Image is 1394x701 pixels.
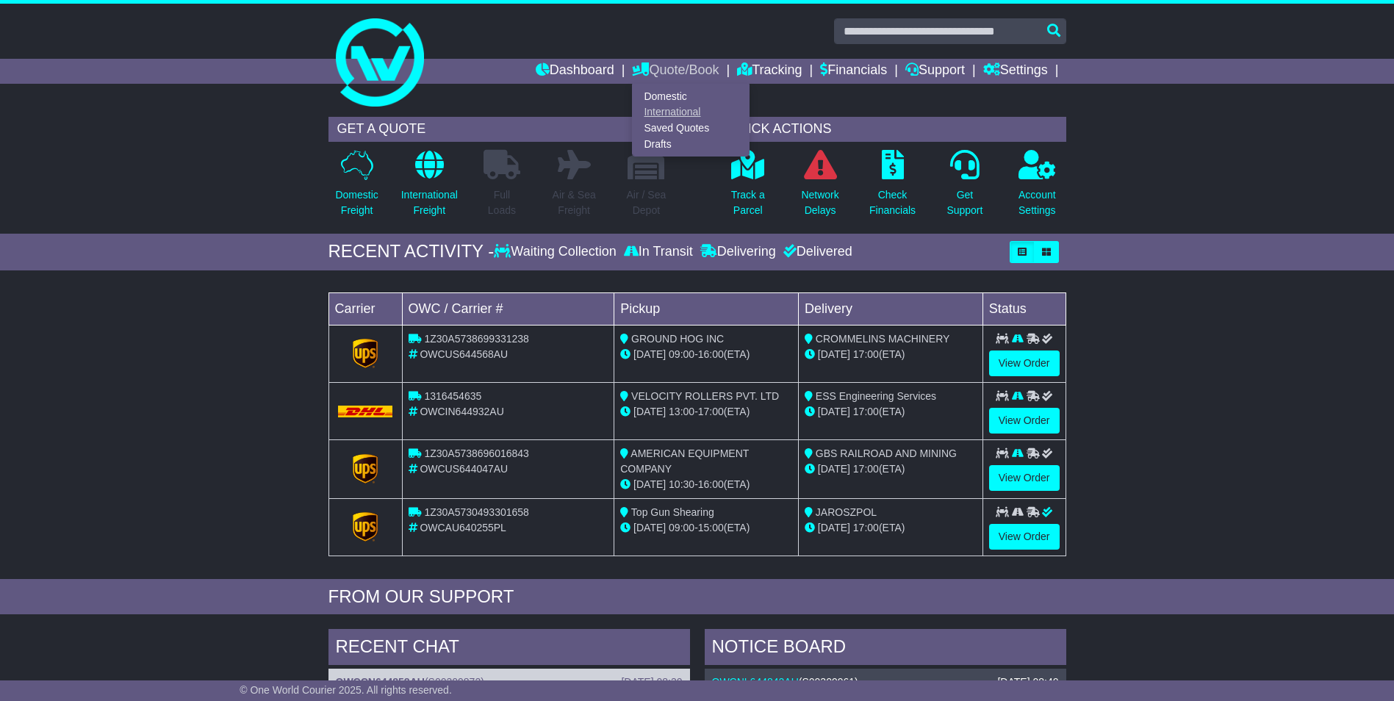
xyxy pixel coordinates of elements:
[698,406,724,417] span: 17:00
[620,447,749,475] span: AMERICAN EQUIPMENT COMPANY
[240,684,452,696] span: © One World Courier 2025. All rights reserved.
[982,292,1066,325] td: Status
[633,522,666,533] span: [DATE]
[1018,187,1056,218] p: Account Settings
[802,676,855,688] span: S00309961
[853,406,879,417] span: 17:00
[1018,149,1057,226] a: AccountSettings
[905,59,965,84] a: Support
[353,339,378,368] img: GetCarrierServiceLogo
[424,447,528,459] span: 1Z30A5738696016843
[633,348,666,360] span: [DATE]
[632,59,719,84] a: Quote/Book
[420,406,503,417] span: OWCIN644932AU
[484,187,520,218] p: Full Loads
[631,390,779,402] span: VELOCITY ROLLERS PVT. LTD
[633,104,749,121] a: International
[424,390,481,402] span: 1316454635
[669,406,694,417] span: 13:00
[869,149,916,226] a: CheckFinancials
[697,244,780,260] div: Delivering
[402,292,614,325] td: OWC / Carrier #
[614,292,799,325] td: Pickup
[989,465,1060,491] a: View Order
[632,84,750,157] div: Quote/Book
[420,522,506,533] span: OWCAU640255PL
[328,241,495,262] div: RECENT ACTIVITY -
[780,244,852,260] div: Delivered
[853,463,879,475] span: 17:00
[353,512,378,542] img: GetCarrierServiceLogo
[627,187,667,218] p: Air / Sea Depot
[669,478,694,490] span: 10:30
[805,404,977,420] div: (ETA)
[816,506,877,518] span: JAROSZPOL
[946,187,982,218] p: Get Support
[737,59,802,84] a: Tracking
[400,149,459,226] a: InternationalFreight
[553,187,596,218] p: Air & Sea Freight
[730,149,766,226] a: Track aParcel
[424,506,528,518] span: 1Z30A5730493301658
[818,463,850,475] span: [DATE]
[818,522,850,533] span: [DATE]
[633,121,749,137] a: Saved Quotes
[620,347,792,362] div: - (ETA)
[719,117,1066,142] div: QUICK ACTIONS
[698,522,724,533] span: 15:00
[336,676,683,689] div: ( )
[353,454,378,483] img: GetCarrierServiceLogo
[669,348,694,360] span: 09:00
[631,506,714,518] span: Top Gun Shearing
[620,244,697,260] div: In Transit
[989,408,1060,434] a: View Order
[805,520,977,536] div: (ETA)
[620,477,792,492] div: - (ETA)
[335,187,378,218] p: Domestic Freight
[731,187,765,218] p: Track a Parcel
[420,463,508,475] span: OWCUS644047AU
[805,347,977,362] div: (ETA)
[698,348,724,360] span: 16:00
[336,676,425,688] a: OWCCN644858AU
[401,187,458,218] p: International Freight
[800,149,839,226] a: NetworkDelays
[633,406,666,417] span: [DATE]
[420,348,508,360] span: OWCUS644568AU
[328,586,1066,608] div: FROM OUR SUPPORT
[712,676,799,688] a: OWCNL644842AU
[334,149,378,226] a: DomesticFreight
[669,522,694,533] span: 09:00
[631,333,724,345] span: GROUND HOG INC
[818,406,850,417] span: [DATE]
[698,478,724,490] span: 16:00
[424,333,528,345] span: 1Z30A5738699331238
[633,136,749,152] a: Drafts
[620,404,792,420] div: - (ETA)
[633,478,666,490] span: [DATE]
[989,350,1060,376] a: View Order
[494,244,619,260] div: Waiting Collection
[816,390,936,402] span: ESS Engineering Services
[818,348,850,360] span: [DATE]
[946,149,983,226] a: GetSupport
[712,676,1059,689] div: ( )
[816,447,957,459] span: GBS RAILROAD AND MINING
[989,524,1060,550] a: View Order
[816,333,950,345] span: CROMMELINS MACHINERY
[328,117,675,142] div: GET A QUOTE
[798,292,982,325] td: Delivery
[853,348,879,360] span: 17:00
[869,187,916,218] p: Check Financials
[853,522,879,533] span: 17:00
[338,406,393,417] img: DHL.png
[805,461,977,477] div: (ETA)
[620,520,792,536] div: - (ETA)
[997,676,1058,689] div: [DATE] 08:40
[536,59,614,84] a: Dashboard
[328,629,690,669] div: RECENT CHAT
[428,676,481,688] span: S00309872
[983,59,1048,84] a: Settings
[621,676,682,689] div: [DATE] 08:30
[705,629,1066,669] div: NOTICE BOARD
